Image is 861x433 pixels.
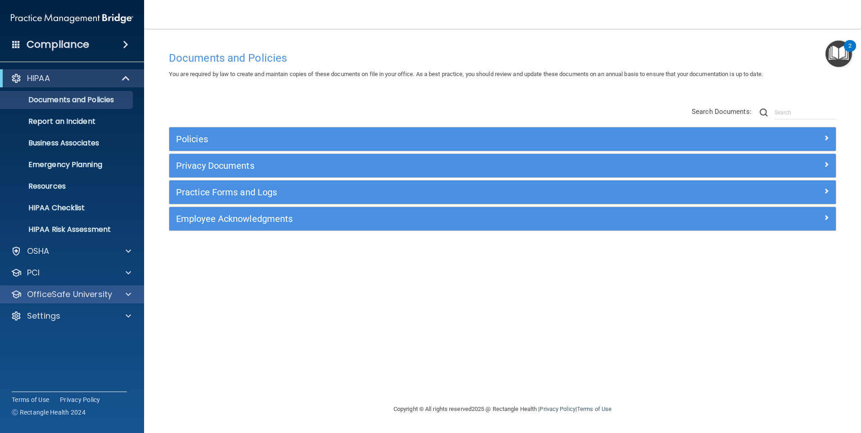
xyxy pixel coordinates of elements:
[12,408,86,417] span: Ⓒ Rectangle Health 2024
[760,108,768,117] img: ic-search.3b580494.png
[6,95,129,104] p: Documents and Policies
[11,267,131,278] a: PCI
[11,73,131,84] a: HIPAA
[176,132,829,146] a: Policies
[6,225,129,234] p: HIPAA Risk Assessment
[176,158,829,173] a: Privacy Documents
[6,182,129,191] p: Resources
[169,71,763,77] span: You are required by law to create and maintain copies of these documents on file in your office. ...
[27,38,89,51] h4: Compliance
[338,395,667,424] div: Copyright © All rights reserved 2025 @ Rectangle Health | |
[539,406,575,412] a: Privacy Policy
[11,9,133,27] img: PMB logo
[176,212,829,226] a: Employee Acknowledgments
[60,395,100,404] a: Privacy Policy
[27,267,40,278] p: PCI
[176,214,662,224] h5: Employee Acknowledgments
[176,134,662,144] h5: Policies
[27,311,60,321] p: Settings
[11,311,131,321] a: Settings
[11,246,131,257] a: OSHA
[12,395,49,404] a: Terms of Use
[692,108,752,116] span: Search Documents:
[775,106,836,119] input: Search
[27,289,112,300] p: OfficeSafe University
[176,185,829,199] a: Practice Forms and Logs
[176,161,662,171] h5: Privacy Documents
[27,246,50,257] p: OSHA
[11,289,131,300] a: OfficeSafe University
[848,46,852,58] div: 2
[6,117,129,126] p: Report an Incident
[169,52,836,64] h4: Documents and Policies
[577,406,612,412] a: Terms of Use
[825,41,852,67] button: Open Resource Center, 2 new notifications
[705,369,850,405] iframe: Drift Widget Chat Controller
[6,139,129,148] p: Business Associates
[6,160,129,169] p: Emergency Planning
[6,203,129,212] p: HIPAA Checklist
[27,73,50,84] p: HIPAA
[176,187,662,197] h5: Practice Forms and Logs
